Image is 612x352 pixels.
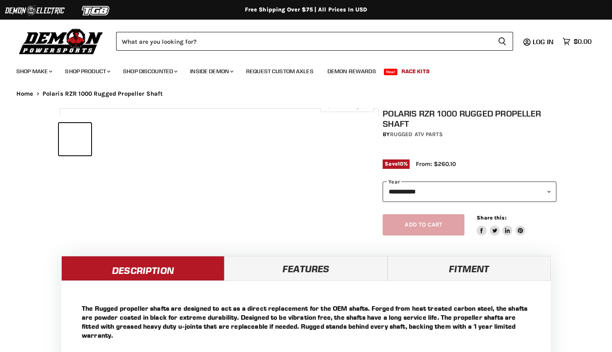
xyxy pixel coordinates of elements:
[184,63,238,80] a: Inside Demon
[383,108,556,129] h1: Polaris RZR 1000 Rugged Propeller Shaft
[94,123,126,155] button: IMAGE thumbnail
[477,214,525,236] aside: Share this:
[10,63,57,80] a: Shop Make
[529,38,558,45] a: Log in
[16,27,106,56] img: Demon Powersports
[117,63,182,80] a: Shop Discounted
[383,130,556,139] div: by
[4,3,65,18] img: Demon Electric Logo 2
[59,123,91,155] button: IMAGE thumbnail
[383,182,556,202] select: year
[477,215,506,221] span: Share this:
[240,63,320,80] a: Request Custom Axles
[43,90,163,97] span: Polaris RZR 1000 Rugged Propeller Shaft
[416,160,456,168] span: From: $260.10
[388,256,551,280] a: Fitment
[574,38,592,45] span: $0.00
[390,131,443,138] a: Rugged ATV Parts
[533,38,554,46] span: Log in
[395,63,436,80] a: Race Kits
[16,90,34,97] a: Home
[558,36,596,47] a: $0.00
[65,3,127,18] img: TGB Logo 2
[116,32,513,51] form: Product
[491,32,513,51] button: Search
[82,304,530,340] p: The Rugged propeller shafts are designed to act as a direct replacement for the OEM shafts. Forge...
[398,161,404,167] span: 10
[224,256,388,280] a: Features
[116,32,491,51] input: Search
[383,159,410,168] span: Save %
[324,103,370,109] span: Click to expand
[384,69,398,75] span: New!
[59,63,115,80] a: Shop Product
[61,256,224,280] a: Description
[10,60,590,80] ul: Main menu
[321,63,382,80] a: Demon Rewards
